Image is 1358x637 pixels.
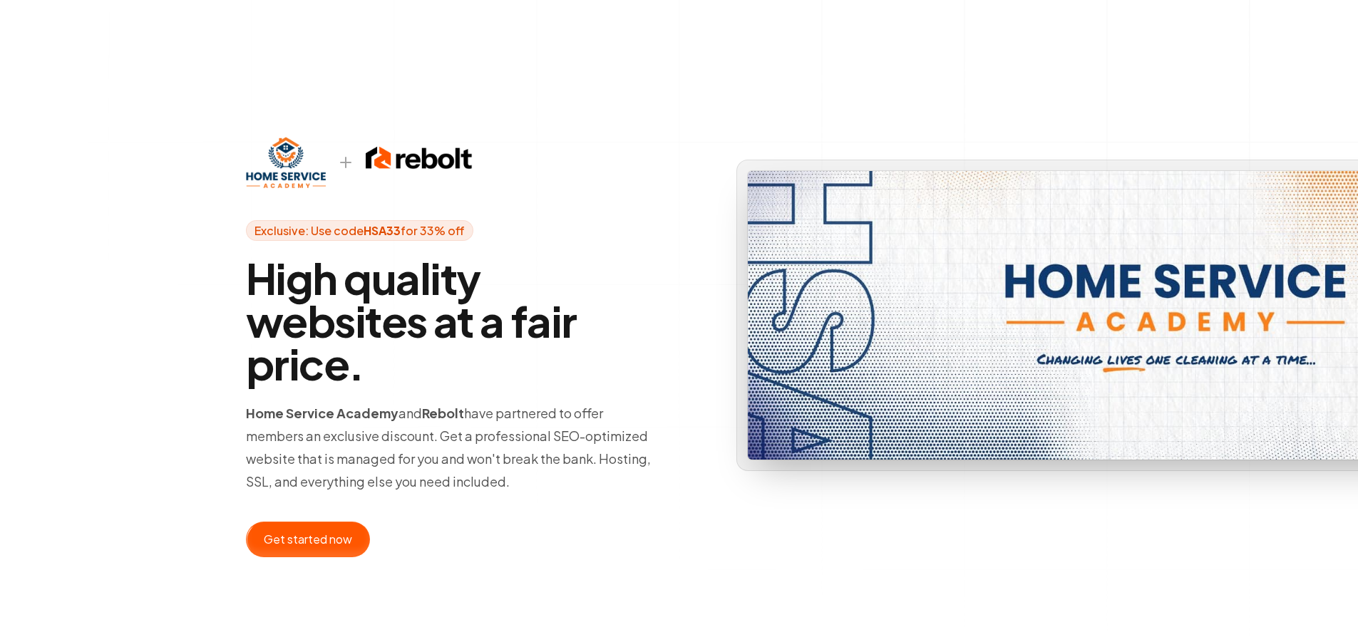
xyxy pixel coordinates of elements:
[246,405,398,421] strong: Home Service Academy
[366,144,473,172] img: rebolt-full-dark.png
[422,405,464,421] strong: Rebolt
[246,220,473,241] span: Exclusive: Use code for 33% off
[364,223,401,238] strong: HSA33
[246,402,657,493] p: and have partnered to offer members an exclusive discount. Get a professional SEO-optimized websi...
[246,522,370,557] button: Get started now
[246,137,326,188] img: hsa.webp
[246,257,657,385] h1: High quality websites at a fair price.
